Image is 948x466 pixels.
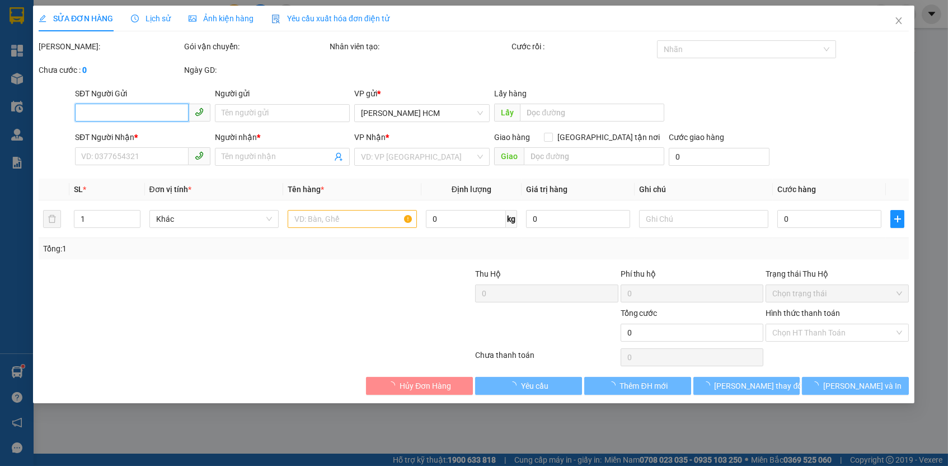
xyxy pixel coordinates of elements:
[494,147,524,165] span: Giao
[452,185,491,194] span: Định lượng
[189,15,196,22] span: picture
[39,15,46,22] span: edit
[511,40,655,53] div: Cước rồi :
[195,151,204,160] span: phone
[527,185,568,194] span: Giá trị hàng
[355,133,386,142] span: VP Nhận
[506,210,518,228] span: kg
[715,380,804,392] span: [PERSON_NAME] thay đổi
[215,131,350,143] div: Người nhận
[553,131,665,143] span: [GEOGRAPHIC_DATA] tận nơi
[475,269,501,278] span: Thu Hộ
[884,6,915,37] button: Close
[74,185,83,194] span: SL
[288,185,324,194] span: Tên hàng
[608,381,620,389] span: loading
[75,87,210,100] div: SĐT Người Gửi
[39,64,182,76] div: Chưa cước :
[621,268,764,285] div: Phí thu hộ
[524,147,664,165] input: Dọc đường
[640,210,769,228] input: Ghi Chú
[43,243,366,255] div: Tổng: 1
[271,14,389,23] span: Yêu cầu xuất hóa đơn điện tử
[355,87,490,100] div: VP gửi
[184,40,327,53] div: Gói vận chuyển:
[184,64,327,76] div: Ngày GD:
[475,377,582,395] button: Yêu cầu
[824,380,902,392] span: [PERSON_NAME] và In
[330,40,509,53] div: Nhân viên tạo:
[494,133,530,142] span: Giao hàng
[362,105,484,122] span: Trần Phú HCM
[778,185,816,194] span: Cước hàng
[215,87,350,100] div: Người gửi
[766,268,909,280] div: Trạng thái Thu Hộ
[773,285,903,302] span: Chọn trạng thái
[82,66,87,74] b: 0
[189,14,254,23] span: Ảnh kiện hàng
[156,211,272,227] span: Khác
[669,133,725,142] label: Cước giao hàng
[131,15,139,22] span: clock-circle
[39,40,182,53] div: [PERSON_NAME]:
[75,131,210,143] div: SĐT Người Nhận
[509,381,521,389] span: loading
[802,377,909,395] button: [PERSON_NAME] và In
[131,14,171,23] span: Lịch sử
[335,152,344,161] span: user-add
[521,380,548,392] span: Yêu cầu
[195,108,204,116] span: phone
[43,210,61,228] button: delete
[474,349,620,369] div: Chưa thanh toán
[494,89,527,98] span: Lấy hàng
[366,377,473,395] button: Hủy Đơn Hàng
[400,380,451,392] span: Hủy Đơn Hàng
[895,16,904,25] span: close
[520,104,664,122] input: Dọc đường
[669,148,769,166] input: Cước giao hàng
[891,215,904,223] span: plus
[635,179,773,201] th: Ghi chú
[288,210,417,228] input: VD: Bàn, Ghế
[149,185,191,194] span: Đơn vị tính
[766,309,841,318] label: Hình thức thanh toán
[271,15,280,24] img: icon
[811,381,824,389] span: loading
[584,377,691,395] button: Thêm ĐH mới
[494,104,520,122] span: Lấy
[620,380,668,392] span: Thêm ĐH mới
[387,381,400,389] span: loading
[693,377,800,395] button: [PERSON_NAME] thay đổi
[39,14,113,23] span: SỬA ĐƠN HÀNG
[702,381,715,389] span: loading
[891,210,905,228] button: plus
[621,309,658,318] span: Tổng cước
